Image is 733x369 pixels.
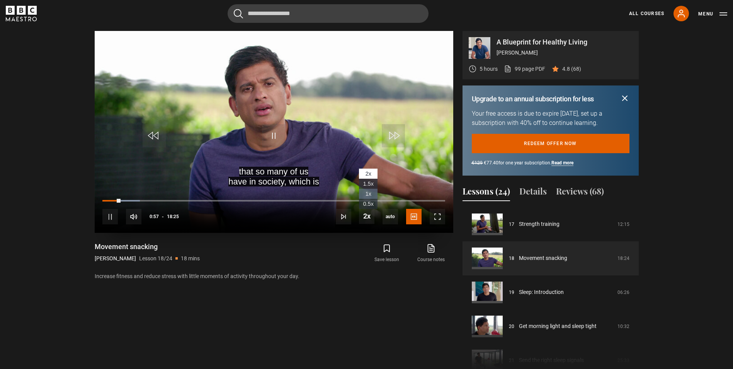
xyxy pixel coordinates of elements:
[519,220,560,228] a: Strength training
[463,185,510,201] button: Lessons (24)
[363,201,374,207] span: 0.5x
[139,255,172,263] p: Lesson 18/24
[472,159,629,166] p: for one year subscription.
[336,209,351,224] button: Next Lesson
[519,185,547,201] button: Details
[359,208,374,224] button: Playback Rate
[519,322,597,330] a: Get morning light and sleep tight
[472,134,629,153] a: Redeem offer now
[366,171,371,177] span: 2x
[409,242,453,265] a: Course notes
[383,209,398,224] div: Current quality: 720p
[484,160,498,166] span: €77.40
[365,242,409,265] button: Save lesson
[430,209,445,224] button: Fullscreen
[6,6,37,21] svg: BBC Maestro
[363,181,374,187] span: 1.5x
[162,214,164,219] span: -
[472,160,483,166] span: €129
[497,39,633,46] p: A Blueprint for Healthy Living
[95,242,200,251] h1: Movement snacking
[551,160,573,166] a: Read more
[181,255,200,263] p: 18 mins
[383,209,398,224] span: auto
[102,209,118,224] button: Pause
[698,10,727,18] button: Toggle navigation
[366,191,371,197] span: 1x
[504,65,545,73] a: 99 page PDF
[167,210,179,224] span: 18:25
[126,209,141,224] button: Mute
[406,209,422,224] button: Captions
[472,109,629,128] p: Your free access is due to expire [DATE], set up a subscription with 40% off to continue learning.
[150,210,159,224] span: 0:57
[102,200,445,202] div: Progress Bar
[228,4,429,23] input: Search
[519,288,564,296] a: Sleep: Introduction
[234,9,243,19] button: Submit the search query
[95,255,136,263] p: [PERSON_NAME]
[95,31,453,233] video-js: Video Player
[556,185,604,201] button: Reviews (68)
[519,254,567,262] a: Movement snacking
[629,10,664,17] a: All Courses
[562,65,581,73] p: 4.8 (68)
[472,95,594,103] h2: Upgrade to an annual subscription for less
[480,65,498,73] p: 5 hours
[95,272,453,280] p: Increase fitness and reduce stress with little moments of activity throughout your day.
[497,49,633,57] p: [PERSON_NAME]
